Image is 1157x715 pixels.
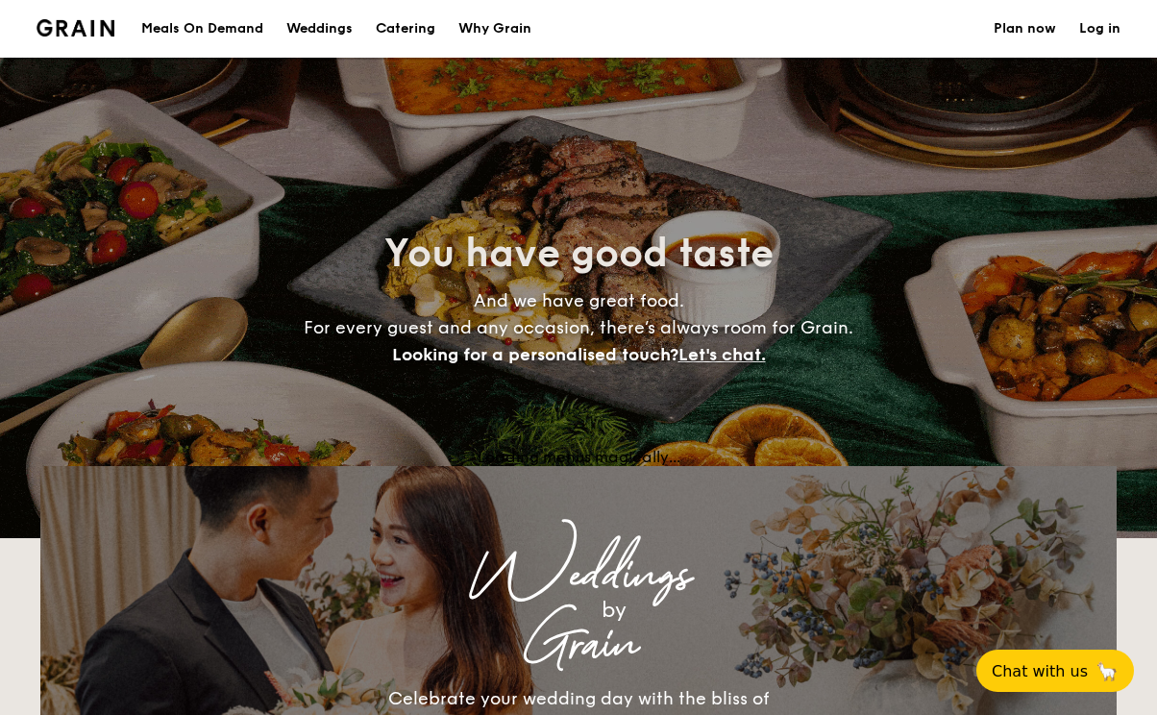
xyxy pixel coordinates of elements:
[384,231,774,277] span: You have good taste
[392,344,678,365] span: Looking for a personalised touch?
[678,344,766,365] span: Let's chat.
[304,290,853,365] span: And we have great food. For every guest and any occasion, there’s always room for Grain.
[209,558,948,593] div: Weddings
[976,650,1134,692] button: Chat with us🦙
[281,593,948,628] div: by
[209,628,948,662] div: Grain
[37,19,114,37] img: Grain
[992,662,1088,680] span: Chat with us
[40,448,1117,466] div: Loading menus magically...
[37,19,114,37] a: Logotype
[1095,660,1119,682] span: 🦙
